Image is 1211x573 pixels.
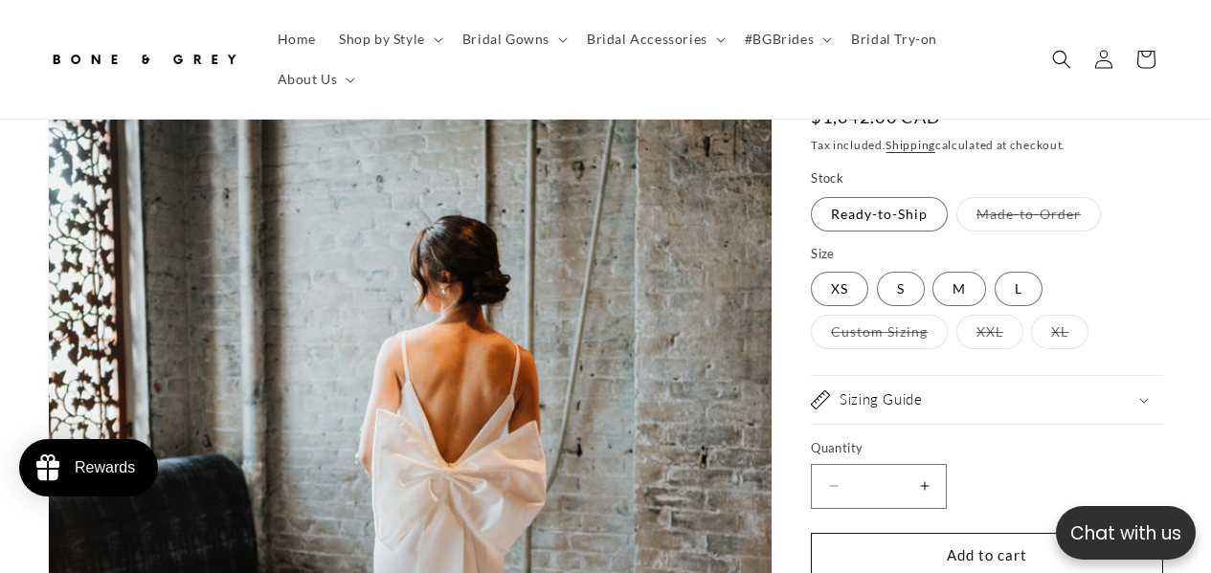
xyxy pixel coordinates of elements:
[48,38,239,80] img: Bone and Grey Bridal
[811,136,1163,155] div: Tax included. calculated at checkout.
[811,315,948,349] label: Custom Sizing
[811,439,1163,458] label: Quantity
[1056,519,1196,547] p: Chat with us
[840,19,949,59] a: Bridal Try-on
[811,245,837,264] legend: Size
[1041,38,1083,80] summary: Search
[745,31,814,48] span: #BGBrides
[266,19,327,59] a: Home
[327,19,451,59] summary: Shop by Style
[339,31,425,48] span: Shop by Style
[811,197,948,231] label: Ready-to-Ship
[1031,315,1088,349] label: XL
[811,272,868,306] label: XS
[811,376,1163,424] summary: Sizing Guide
[75,459,135,476] div: Rewards
[451,19,575,59] summary: Bridal Gowns
[41,32,247,88] a: Bone and Grey Bridal
[840,390,922,409] h2: Sizing Guide
[886,138,935,152] a: Shipping
[932,272,986,306] label: M
[278,31,316,48] span: Home
[462,31,549,48] span: Bridal Gowns
[1056,506,1196,560] button: Open chatbox
[851,31,937,48] span: Bridal Try-on
[733,19,840,59] summary: #BGBrides
[587,31,707,48] span: Bridal Accessories
[995,272,1043,306] label: L
[956,315,1023,349] label: XXL
[811,169,845,188] legend: Stock
[877,272,925,306] label: S
[278,71,338,88] span: About Us
[266,59,364,99] summary: About Us
[956,197,1101,231] label: Made-to-Order
[575,19,733,59] summary: Bridal Accessories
